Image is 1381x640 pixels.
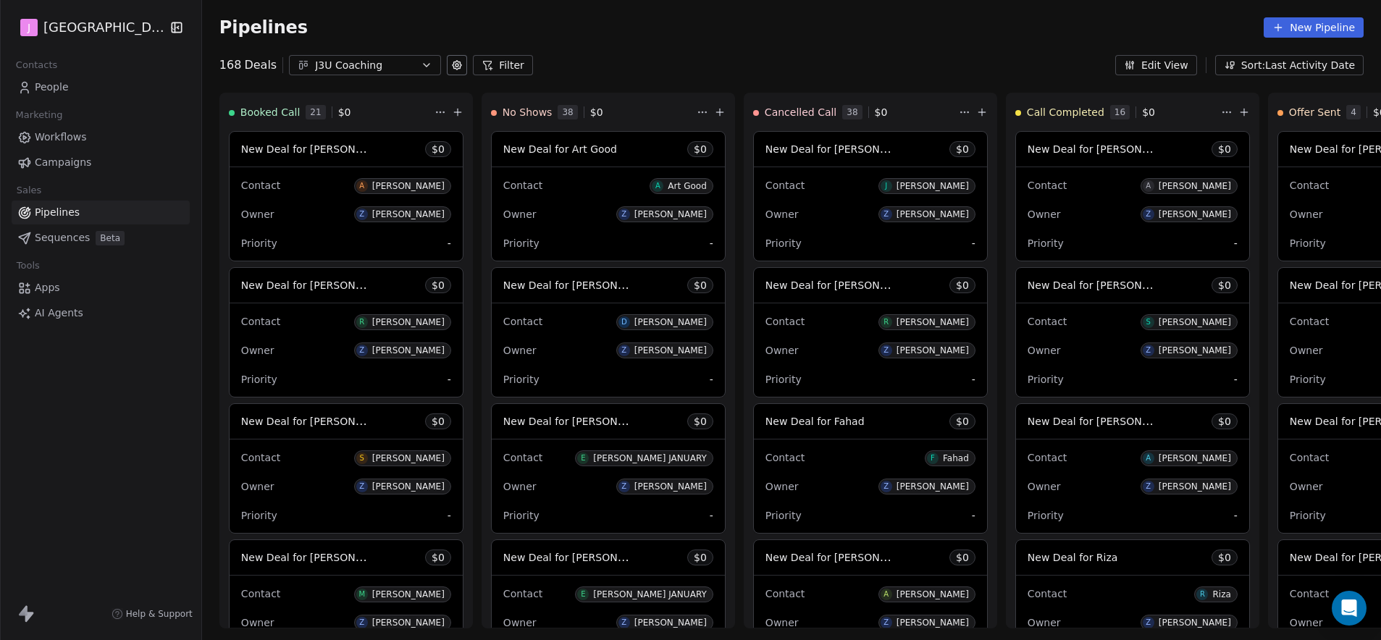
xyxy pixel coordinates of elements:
[710,508,713,523] span: -
[956,278,969,292] span: $ 0
[1264,17,1364,38] button: New Pipeline
[765,550,918,564] span: New Deal for [PERSON_NAME]
[765,481,799,492] span: Owner
[241,481,274,492] span: Owner
[126,608,193,620] span: Help & Support
[503,617,537,628] span: Owner
[241,345,274,356] span: Owner
[1290,588,1329,599] span: Contact
[503,278,656,292] span: New Deal for [PERSON_NAME]
[1218,414,1231,429] span: $ 0
[491,93,694,131] div: No Shows38$0
[668,181,707,191] div: Art Good
[229,403,463,534] div: New Deal for [PERSON_NAME]$0ContactS[PERSON_NAME]OwnerZ[PERSON_NAME]Priority-
[491,403,726,534] div: New Deal for [PERSON_NAME] JANUARY$0ContactE[PERSON_NAME] JANUARYOwnerZ[PERSON_NAME]Priority-
[1289,105,1340,119] span: Offer Sent
[1110,105,1130,119] span: 16
[931,452,935,464] div: F
[694,550,707,565] span: $ 0
[503,237,540,249] span: Priority
[956,142,969,156] span: $ 0
[1290,617,1323,628] span: Owner
[229,93,432,131] div: Booked Call21$0
[1212,589,1230,599] div: Riza
[753,93,956,131] div: Cancelled Call38$0
[634,481,707,492] div: [PERSON_NAME]
[1159,618,1231,628] div: [PERSON_NAME]
[1346,105,1361,119] span: 4
[1028,237,1064,249] span: Priority
[12,151,190,174] a: Campaigns
[503,588,542,599] span: Contact
[12,301,190,325] a: AI Agents
[621,316,627,328] div: D
[35,205,80,220] span: Pipelines
[1015,93,1218,131] div: Call Completed16$0
[372,209,445,219] div: [PERSON_NAME]
[753,131,988,261] div: New Deal for [PERSON_NAME]$0ContactJ[PERSON_NAME]OwnerZ[PERSON_NAME]Priority-
[503,316,542,327] span: Contact
[448,236,451,250] span: -
[315,58,415,73] div: J3U Coaching
[1028,142,1180,156] span: New Deal for [PERSON_NAME]
[897,209,969,219] div: [PERSON_NAME]
[634,345,707,355] div: [PERSON_NAME]
[359,345,364,356] div: Z
[12,226,190,250] a: SequencesBeta
[241,142,394,156] span: New Deal for [PERSON_NAME]
[1028,452,1067,463] span: Contact
[28,20,30,35] span: J
[432,550,445,565] span: $ 0
[634,317,707,327] div: [PERSON_NAME]
[359,316,364,328] div: R
[1146,345,1151,356] div: Z
[1234,372,1238,387] span: -
[432,278,445,292] span: $ 0
[360,452,364,464] div: S
[1028,345,1061,356] span: Owner
[655,180,660,192] div: A
[1146,209,1151,220] div: Z
[244,56,277,74] span: Deals
[1159,453,1231,463] div: [PERSON_NAME]
[229,267,463,397] div: New Deal for [PERSON_NAME]$0ContactR[PERSON_NAME]OwnerZ[PERSON_NAME]Priority-
[765,237,802,249] span: Priority
[1028,180,1067,191] span: Contact
[503,481,537,492] span: Owner
[372,181,445,191] div: [PERSON_NAME]
[35,230,90,245] span: Sequences
[765,180,805,191] span: Contact
[956,550,969,565] span: $ 0
[35,80,69,95] span: People
[883,481,889,492] div: Z
[10,180,48,201] span: Sales
[885,180,887,192] div: J
[1015,131,1250,261] div: New Deal for [PERSON_NAME]$0ContactA[PERSON_NAME]OwnerZ[PERSON_NAME]Priority-
[710,372,713,387] span: -
[241,180,280,191] span: Contact
[593,589,707,599] div: [PERSON_NAME] JANUARY
[503,209,537,220] span: Owner
[1218,142,1231,156] span: $ 0
[241,278,394,292] span: New Deal for [PERSON_NAME]
[765,374,802,385] span: Priority
[753,267,988,397] div: New Deal for [PERSON_NAME]$0ContactR[PERSON_NAME]OwnerZ[PERSON_NAME]Priority-
[12,75,190,99] a: People
[765,345,799,356] span: Owner
[883,316,889,328] div: R
[503,550,704,564] span: New Deal for [PERSON_NAME] JANUARY
[1015,403,1250,534] div: New Deal for [PERSON_NAME]$0ContactA[PERSON_NAME]OwnerZ[PERSON_NAME]Priority-
[1290,237,1326,249] span: Priority
[897,317,969,327] div: [PERSON_NAME]
[17,15,159,40] button: J[GEOGRAPHIC_DATA]
[1146,481,1151,492] div: Z
[694,142,707,156] span: $ 0
[473,55,533,75] button: Filter
[359,180,364,192] div: A
[12,201,190,224] a: Pipelines
[883,589,889,600] div: A
[241,550,394,564] span: New Deal for [PERSON_NAME]
[694,278,707,292] span: $ 0
[503,414,704,428] span: New Deal for [PERSON_NAME] JANUARY
[241,510,277,521] span: Priority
